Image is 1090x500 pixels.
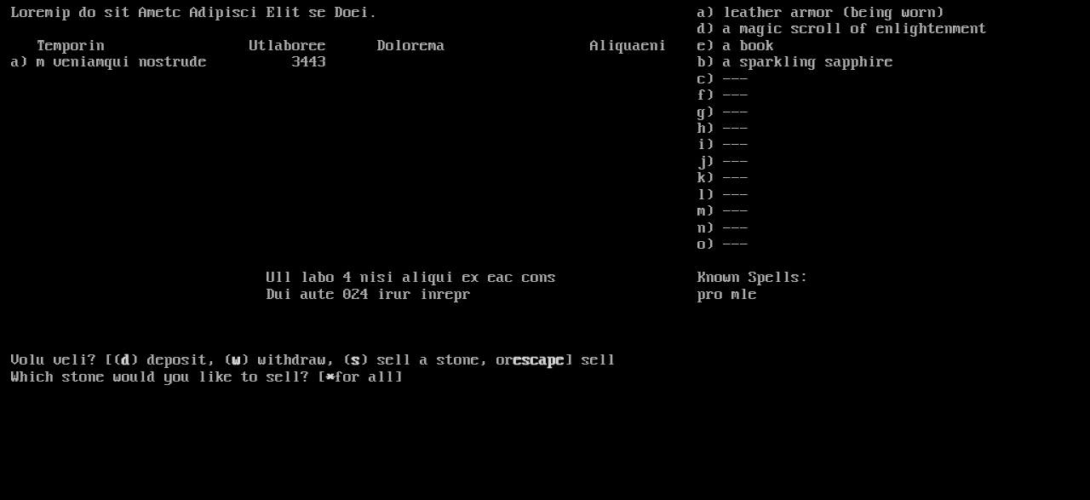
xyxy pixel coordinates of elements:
[352,352,360,369] b: s
[232,352,241,369] b: w
[122,352,130,369] b: d
[697,5,1079,475] stats: a) leather armor (being worn) d) a magic scroll of enlightenment e) a book b) a sparkling sapphir...
[513,352,565,369] b: escape
[11,5,697,475] larn: Loremip do sit Ametc Adipisci Elit se Doei. Temporin Utlaboree Dolorema Aliquaeni a) m veniamqui ...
